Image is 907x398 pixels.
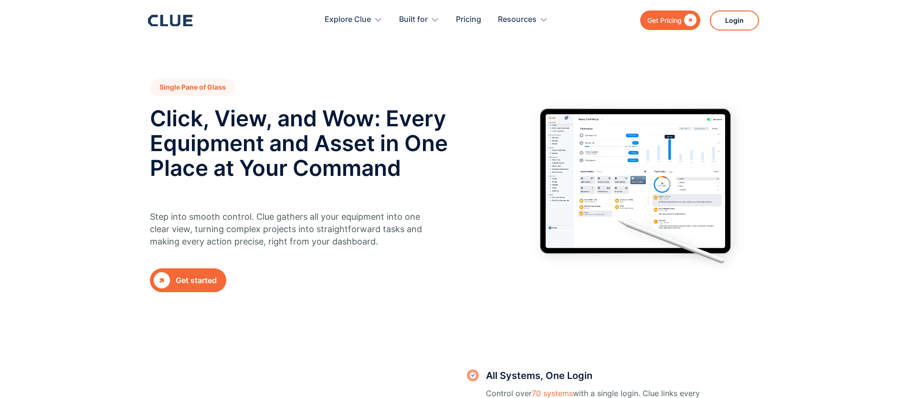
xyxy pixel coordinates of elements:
div:  [154,272,170,288]
h1: Single Pane of Glass [150,79,235,96]
a: 70 systems [532,388,573,398]
a: Get Pricing [640,10,700,30]
div: Resources [498,5,548,35]
div:  [682,14,696,26]
a: Pricing [456,5,481,35]
h3: All Systems, One Login [486,368,736,383]
div: Built for [399,5,439,35]
img: Icon of a checkmark in a circle. [467,369,479,381]
div: Resources [498,5,537,35]
p: Step into smooth control. Clue gathers all your equipment into one clear view, turning complex pr... [150,211,439,248]
a: Login [710,10,759,31]
div: Get Pricing [647,14,682,26]
h2: Click, View, and Wow: Every Equipment and Asset in One Place at Your Command [150,106,458,180]
a: Get started [150,268,226,292]
img: Image showing heavy civil group [514,102,757,269]
div: Built for [399,5,428,35]
div: Get started [176,275,217,286]
div: Explore Clue [325,5,371,35]
div: Explore Clue [325,5,382,35]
